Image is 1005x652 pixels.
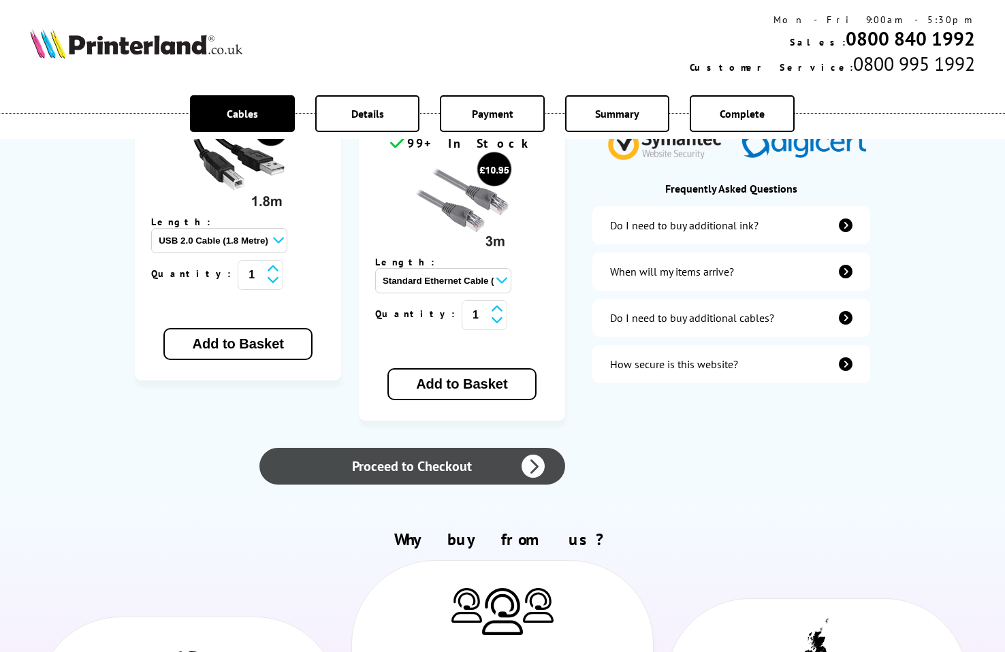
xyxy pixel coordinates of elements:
div: Do I need to buy additional ink? [610,218,759,232]
a: additional-ink [592,206,870,244]
img: Ethernet cable [411,151,513,253]
img: Printerland Logo [30,29,242,59]
span: Details [351,107,384,120]
a: items-arrive [592,252,870,291]
a: secure-website [592,345,870,383]
span: Quantity: [151,267,238,280]
span: Cables [227,107,258,120]
div: How secure is this website? [610,357,738,371]
span: Quantity: [375,308,462,320]
img: Printer Experts [451,588,482,623]
span: Summary [595,107,639,120]
img: Printer Experts [482,588,523,635]
button: Add to Basket [387,368,536,400]
img: Symantec Website Security [607,121,736,160]
span: Complete [720,107,765,120]
button: Add to Basket [163,328,312,360]
div: Mon - Fri 9:00am - 5:30pm [690,14,975,26]
a: Proceed to Checkout [259,448,565,485]
img: Printer Experts [523,588,554,623]
span: Customer Service: [690,61,853,74]
div: Frequently Asked Questions [592,182,870,195]
div: Do I need to buy additional cables? [610,311,774,325]
span: 0800 995 1992 [853,51,975,76]
img: Digicert [741,129,870,160]
span: Payment [472,107,513,120]
h2: Why buy from us? [30,529,974,550]
span: Length: [375,256,448,268]
img: usb cable [187,111,289,213]
a: 0800 840 1992 [846,26,975,51]
a: additional-cables [592,299,870,337]
span: Sales: [790,36,846,48]
span: 99+ In Stock [407,135,534,151]
div: When will my items arrive? [610,265,734,278]
span: Length: [151,216,224,228]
